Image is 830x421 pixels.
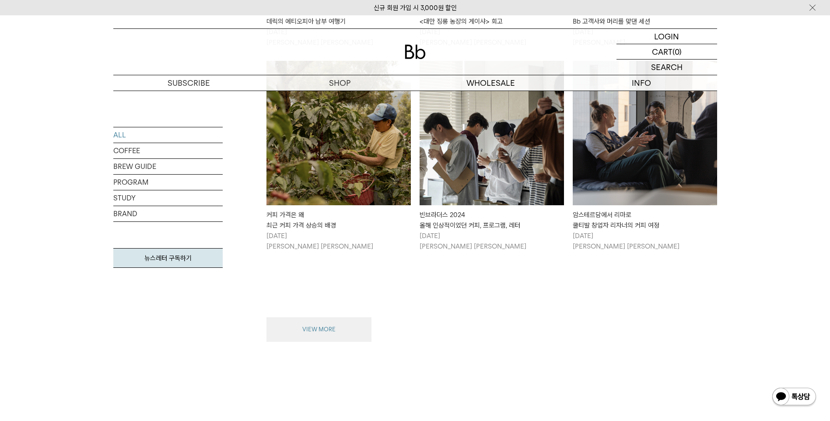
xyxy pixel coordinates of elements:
[573,61,717,252] a: 암스테르담에서 리마로쿨티발 창업자 리자너의 커피 여정 암스테르담에서 리마로쿨티발 창업자 리자너의 커피 여정 [DATE][PERSON_NAME] [PERSON_NAME]
[264,75,415,91] a: SHOP
[573,61,717,205] img: 암스테르담에서 리마로쿨티발 창업자 리자너의 커피 여정
[420,210,564,231] div: 빈브라더스 2024 올해 인상적이었던 커피, 프로그램, 레터
[266,210,411,231] div: 커피 가격은 왜 최근 커피 가격 상승의 배경
[113,75,264,91] a: SUBSCRIBE
[771,387,817,408] img: 카카오톡 채널 1:1 채팅 버튼
[420,61,564,205] img: 빈브라더스 2024올해 인상적이었던 커피, 프로그램, 레터
[113,127,223,143] a: ALL
[113,190,223,206] a: STUDY
[113,159,223,174] a: BREW GUIDE
[420,231,564,252] p: [DATE] [PERSON_NAME] [PERSON_NAME]
[266,61,411,205] img: 커피 가격은 왜최근 커피 가격 상승의 배경
[405,45,426,59] img: 로고
[573,231,717,252] p: [DATE] [PERSON_NAME] [PERSON_NAME]
[113,175,223,190] a: PROGRAM
[266,61,411,252] a: 커피 가격은 왜최근 커피 가격 상승의 배경 커피 가격은 왜최근 커피 가격 상승의 배경 [DATE][PERSON_NAME] [PERSON_NAME]
[113,143,223,158] a: COFFEE
[616,44,717,60] a: CART (0)
[415,75,566,91] p: WHOLESALE
[573,210,717,231] div: 암스테르담에서 리마로 쿨티발 창업자 리자너의 커피 여정
[113,206,223,221] a: BRAND
[566,75,717,91] p: INFO
[113,248,223,268] a: 뉴스레터 구독하기
[652,44,672,59] p: CART
[654,29,679,44] p: LOGIN
[266,317,371,342] button: VIEW MORE
[651,60,683,75] p: SEARCH
[266,231,411,252] p: [DATE] [PERSON_NAME] [PERSON_NAME]
[420,61,564,252] a: 빈브라더스 2024올해 인상적이었던 커피, 프로그램, 레터 빈브라더스 2024올해 인상적이었던 커피, 프로그램, 레터 [DATE][PERSON_NAME] [PERSON_NAME]
[374,4,457,12] a: 신규 회원 가입 시 3,000원 할인
[672,44,682,59] p: (0)
[616,29,717,44] a: LOGIN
